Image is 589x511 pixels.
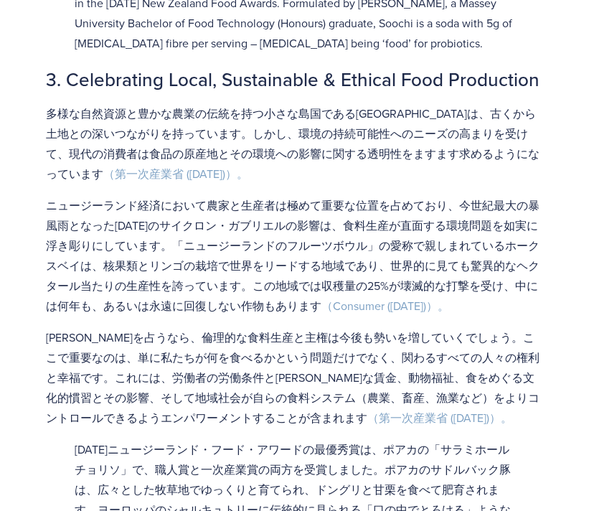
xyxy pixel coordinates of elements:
[321,298,449,314] a: （Consumer ([DATE])）。
[367,410,512,426] a: （第一次産業省 ([DATE])）。
[103,166,248,182] a: （第一次産業省 ([DATE])）。
[46,197,539,314] font: ニュージーランド経済において農家と生産者は極めて重要な位置を占めており、今世紀最大の暴風雨となった[DATE]のサイクロン・ガブリエルの影響は、食料生産が直面する環境問題を如実に浮き彫りにしてい...
[46,329,539,426] font: [PERSON_NAME]を占うなら、倫理的な食料生産と主権は今後も勢いを増していくでしょう。ここで重要なのは、単に私たちが何を食べるかという問題だけでなく、関わるすべての人々の権利と幸福です。...
[46,68,543,92] h2: 3. Celebrating Local, Sustainable & Ethical Food Production
[46,106,539,182] font: 多様な自然資源と豊かな農業の伝統を持つ小さな島国である[GEOGRAPHIC_DATA]は、古くから土地との深いつながりを持っています。しかし、環境の持続可能性へのニーズの高まりを受けて、現代の...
